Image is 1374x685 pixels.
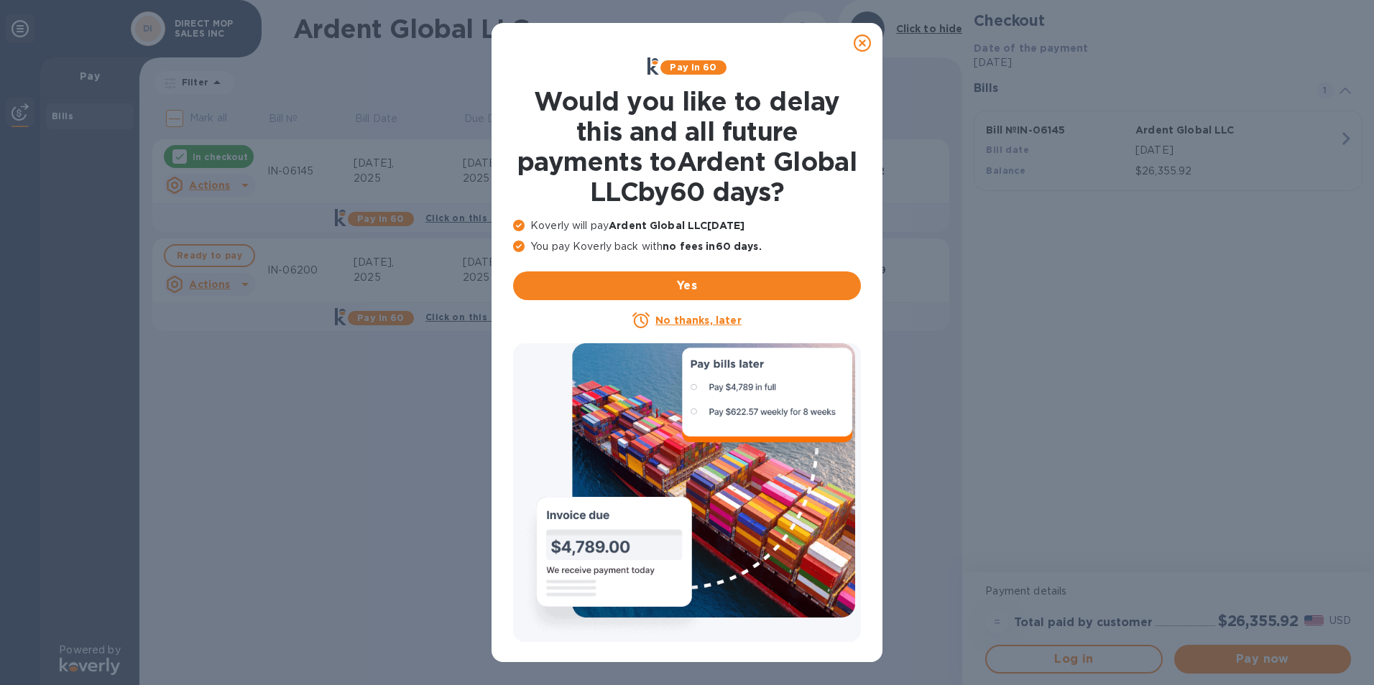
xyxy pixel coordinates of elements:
[655,314,741,326] u: No thanks, later
[670,62,716,73] b: Pay in 60
[513,271,861,300] button: Yes
[609,220,744,231] b: Ardent Global LLC [DATE]
[663,241,761,252] b: no fees in 60 days .
[513,239,861,254] p: You pay Koverly back with
[513,86,861,207] h1: Would you like to delay this and all future payments to Ardent Global LLC by 60 days ?
[513,218,861,233] p: Koverly will pay
[525,277,849,294] span: Yes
